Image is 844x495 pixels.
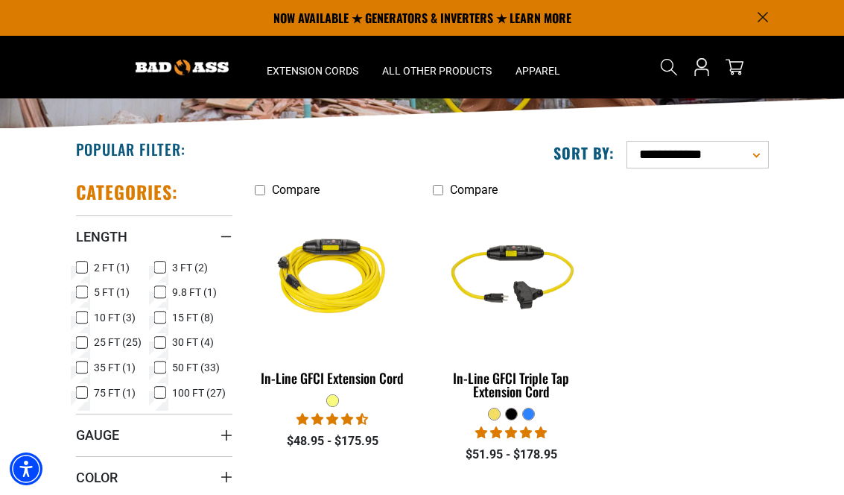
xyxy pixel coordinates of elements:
summary: All Other Products [370,36,504,98]
span: 10 FT (3) [94,312,136,323]
div: $51.95 - $178.95 [433,446,589,464]
span: 2 FT (1) [94,262,130,273]
label: Sort by: [553,143,615,163]
div: In-Line GFCI Extension Cord [255,371,411,385]
span: 75 FT (1) [94,388,136,398]
span: 4.62 stars [296,412,368,426]
span: Compare [450,183,498,197]
summary: Gauge [76,414,232,455]
a: Yellow In-Line GFCI Extension Cord [255,204,411,394]
span: Length [76,228,127,245]
img: Yellow [253,206,413,351]
img: Bad Ass Extension Cords [136,60,229,75]
span: Color [76,469,118,486]
img: yellow [431,206,591,351]
span: Gauge [76,426,119,444]
span: Apparel [515,64,560,78]
summary: Search [657,55,681,79]
summary: Length [76,215,232,257]
span: 100 FT (27) [172,388,226,398]
a: cart [723,58,746,76]
span: 5 FT (1) [94,287,130,297]
div: $48.95 - $175.95 [255,432,411,450]
span: 25 FT (25) [94,337,142,347]
h2: Categories: [76,180,179,204]
summary: Extension Cords [255,36,370,98]
span: 30 FT (4) [172,337,214,347]
div: Accessibility Menu [10,453,42,485]
a: yellow In-Line GFCI Triple Tap Extension Cord [433,204,589,407]
span: 5.00 stars [475,426,547,440]
span: Compare [272,183,320,197]
summary: Apparel [504,36,572,98]
span: All Other Products [382,64,492,78]
div: In-Line GFCI Triple Tap Extension Cord [433,371,589,398]
a: Open this option [690,36,714,98]
span: 3 FT (2) [172,262,208,273]
span: 9.8 FT (1) [172,287,217,297]
span: 35 FT (1) [94,362,136,373]
span: Extension Cords [267,64,358,78]
span: 50 FT (33) [172,362,220,373]
h2: Popular Filter: [76,139,185,159]
span: 15 FT (8) [172,312,214,323]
